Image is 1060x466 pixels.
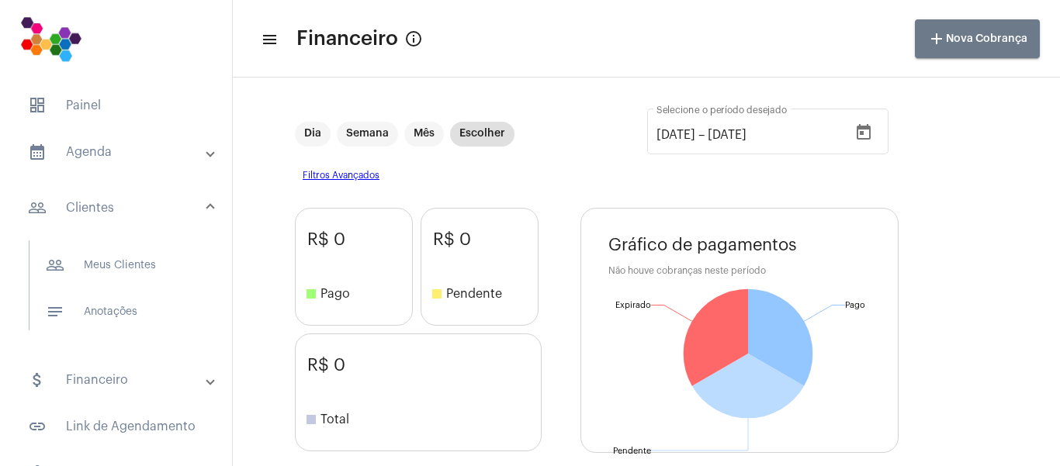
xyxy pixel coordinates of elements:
span: Total [302,410,541,429]
span: sidenav icon [28,96,47,115]
mat-chip: Dia [295,122,331,147]
input: Data de início [656,128,695,142]
button: Info [398,23,429,54]
mat-icon: sidenav icon [28,417,47,436]
span: R$ 0 [433,230,538,249]
mat-panel-title: Financeiro [28,371,207,389]
mat-expansion-panel-header: sidenav iconClientes [9,183,232,233]
mat-icon: add [927,29,946,48]
text: Expirado [615,301,651,309]
mat-icon: sidenav icon [261,30,276,49]
mat-icon: stop [302,285,320,303]
span: Financeiro [296,26,398,51]
span: Filtros Avançados [295,163,998,188]
mat-icon: sidenav icon [28,371,47,389]
mat-icon: sidenav icon [28,143,47,161]
mat-icon: sidenav icon [46,302,64,321]
text: Pendente [613,447,651,455]
mat-chip: Mês [404,122,444,147]
span: Nova Cobrança [927,33,1027,44]
mat-icon: stop [428,285,446,303]
span: Painel [16,87,217,124]
mat-icon: stop [302,410,320,429]
span: R$ 0 [307,356,541,375]
span: Link de Agendamento [16,408,217,445]
div: sidenav iconClientes [9,233,232,352]
mat-panel-title: Clientes [28,198,207,217]
button: Nova Cobrança [915,19,1040,58]
mat-icon: sidenav icon [28,198,47,217]
mat-icon: Info [404,29,423,48]
span: Meus Clientes [33,247,197,284]
img: 7bf4c2a9-cb5a-6366-d80e-59e5d4b2024a.png [12,8,89,70]
mat-expansion-panel-header: sidenav iconFinanceiro [9,361,232,399]
mat-expansion-panel-header: sidenav iconAgenda [9,133,232,171]
span: Anotações [33,293,197,330]
span: Pago [302,285,412,303]
text: Pago [845,301,865,309]
mat-icon: sidenav icon [46,256,64,274]
span: R$ 0 [307,230,412,249]
mat-panel-title: Agenda [28,143,207,161]
button: Open calendar [848,117,879,148]
mat-chip: Escolher [450,122,514,147]
mat-chip: Semana [337,122,398,147]
input: Data do fim [708,128,801,142]
span: – [698,128,705,142]
span: Pendente [428,285,538,303]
